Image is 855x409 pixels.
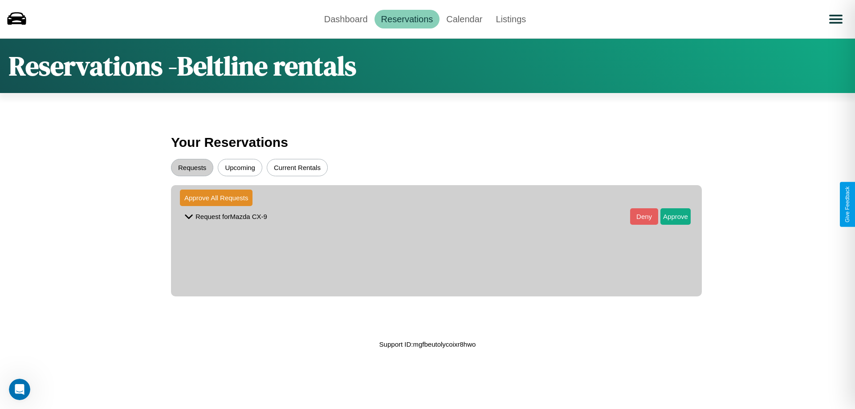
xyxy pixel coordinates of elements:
[218,159,262,176] button: Upcoming
[180,190,252,206] button: Approve All Requests
[195,211,267,223] p: Request for Mazda CX-9
[489,10,533,28] a: Listings
[440,10,489,28] a: Calendar
[171,130,684,154] h3: Your Reservations
[630,208,658,225] button: Deny
[823,7,848,32] button: Open menu
[660,208,691,225] button: Approve
[171,159,213,176] button: Requests
[9,379,30,400] iframe: Intercom live chat
[318,10,375,28] a: Dashboard
[267,159,328,176] button: Current Rentals
[375,10,440,28] a: Reservations
[9,48,356,84] h1: Reservations - Beltline rentals
[844,186,851,223] div: Give Feedback
[379,338,476,350] p: Support ID: mgfbeutolycoixr8hwo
